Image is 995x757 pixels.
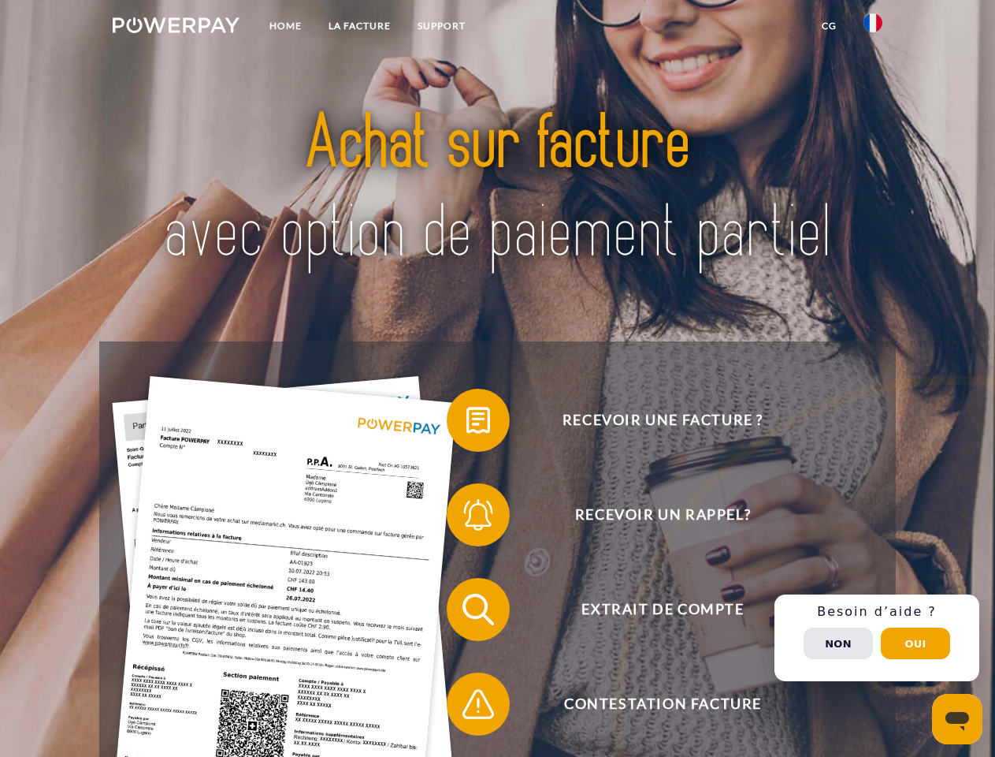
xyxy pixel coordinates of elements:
img: title-powerpay_fr.svg [150,76,845,302]
button: Extrait de compte [447,578,856,641]
iframe: Bouton de lancement de la fenêtre de messagerie [932,694,982,744]
button: Non [804,628,873,659]
div: Schnellhilfe [774,595,979,681]
a: LA FACTURE [315,12,404,40]
img: qb_bell.svg [459,495,498,535]
h3: Besoin d’aide ? [784,604,970,620]
span: Recevoir un rappel? [470,483,856,546]
button: Oui [881,628,950,659]
a: Home [256,12,315,40]
img: fr [863,13,882,32]
img: logo-powerpay-white.svg [113,17,239,33]
button: Contestation Facture [447,673,856,736]
img: qb_warning.svg [459,684,498,724]
img: qb_search.svg [459,590,498,629]
a: CG [808,12,850,40]
span: Contestation Facture [470,673,856,736]
a: Support [404,12,479,40]
span: Extrait de compte [470,578,856,641]
span: Recevoir une facture ? [470,389,856,452]
button: Recevoir une facture ? [447,389,856,452]
img: qb_bill.svg [459,401,498,440]
button: Recevoir un rappel? [447,483,856,546]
